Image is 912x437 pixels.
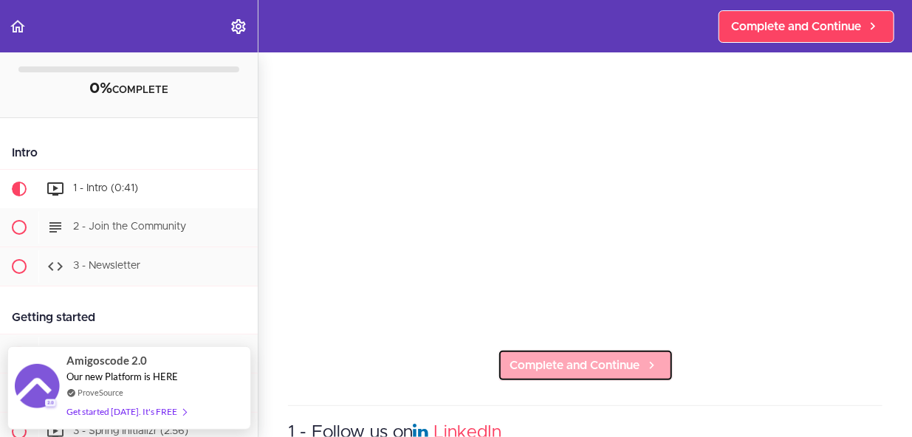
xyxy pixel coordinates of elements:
[73,221,186,232] span: 2 - Join the Community
[78,386,123,399] a: ProveSource
[73,261,140,271] span: 3 - Newsletter
[510,357,640,374] span: Complete and Continue
[230,18,247,35] svg: Settings Menu
[66,403,186,420] div: Get started [DATE]. It's FREE
[9,18,27,35] svg: Back to course curriculum
[498,349,673,382] a: Complete and Continue
[719,10,894,43] a: Complete and Continue
[89,81,112,96] span: 0%
[66,352,147,369] span: Amigoscode 2.0
[73,426,188,436] span: 3 - Spring Initializr (2:56)
[66,371,178,382] span: Our new Platform is HERE
[15,364,59,412] img: provesource social proof notification image
[73,183,138,193] span: 1 - Intro (0:41)
[18,80,239,99] div: COMPLETE
[731,18,861,35] span: Complete and Continue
